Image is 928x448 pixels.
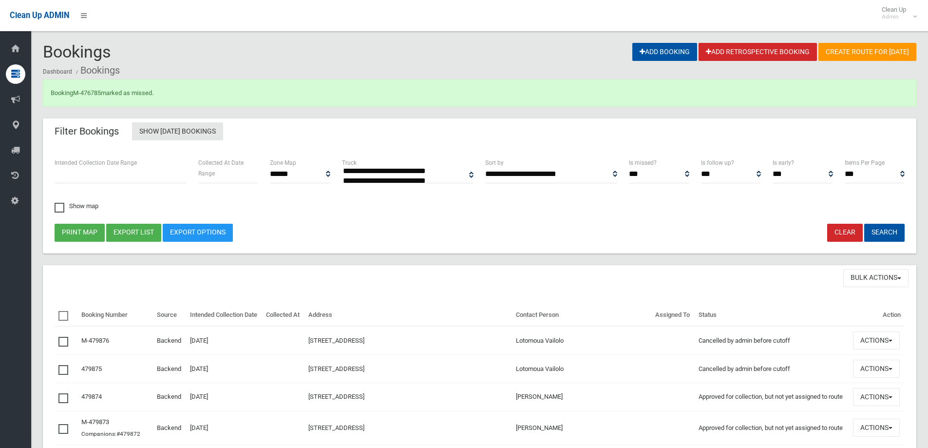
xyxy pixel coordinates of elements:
[699,43,817,61] a: Add Retrospective Booking
[186,355,263,383] td: [DATE]
[43,68,72,75] a: Dashboard
[186,411,263,445] td: [DATE]
[512,304,651,327] th: Contact Person
[695,411,849,445] td: Approved for collection, but not yet assigned to route
[853,419,900,437] button: Actions
[695,355,849,383] td: Cancelled by admin before cutoff
[695,383,849,411] td: Approved for collection, but not yet assigned to route
[81,365,102,372] a: 479875
[827,224,863,242] a: Clear
[81,430,142,437] small: Companions:
[853,360,900,378] button: Actions
[308,424,364,431] a: [STREET_ADDRESS]
[55,224,105,242] button: Print map
[106,224,161,242] button: Export list
[43,79,916,107] div: Booking marked as missed.
[849,304,905,327] th: Action
[73,89,101,97] a: M-476785
[81,393,102,400] a: 479874
[186,304,263,327] th: Intended Collection Date
[853,388,900,406] button: Actions
[186,383,263,411] td: [DATE]
[81,337,109,344] a: M-479876
[308,365,364,372] a: [STREET_ADDRESS]
[818,43,916,61] a: Create route for [DATE]
[695,304,849,327] th: Status
[77,304,153,327] th: Booking Number
[262,304,304,327] th: Collected At
[651,304,695,327] th: Assigned To
[163,224,233,242] a: Export Options
[308,337,364,344] a: [STREET_ADDRESS]
[43,122,131,141] header: Filter Bookings
[877,6,916,20] span: Clean Up
[632,43,697,61] a: Add Booking
[864,224,905,242] button: Search
[512,355,651,383] td: Lotomoua Vailolo
[843,269,909,287] button: Bulk Actions
[342,157,357,168] label: Truck
[10,11,69,20] span: Clean Up ADMIN
[74,61,120,79] li: Bookings
[153,411,186,445] td: Backend
[153,355,186,383] td: Backend
[512,383,651,411] td: [PERSON_NAME]
[695,326,849,354] td: Cancelled by admin before cutoff
[153,383,186,411] td: Backend
[304,304,512,327] th: Address
[882,13,906,20] small: Admin
[55,203,98,209] span: Show map
[116,430,140,437] a: #479872
[186,326,263,354] td: [DATE]
[512,411,651,445] td: [PERSON_NAME]
[153,304,186,327] th: Source
[308,393,364,400] a: [STREET_ADDRESS]
[132,122,223,140] a: Show [DATE] Bookings
[43,42,111,61] span: Bookings
[853,331,900,350] button: Actions
[153,326,186,354] td: Backend
[512,326,651,354] td: Lotomoua Vailolo
[81,418,109,426] a: M-479873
